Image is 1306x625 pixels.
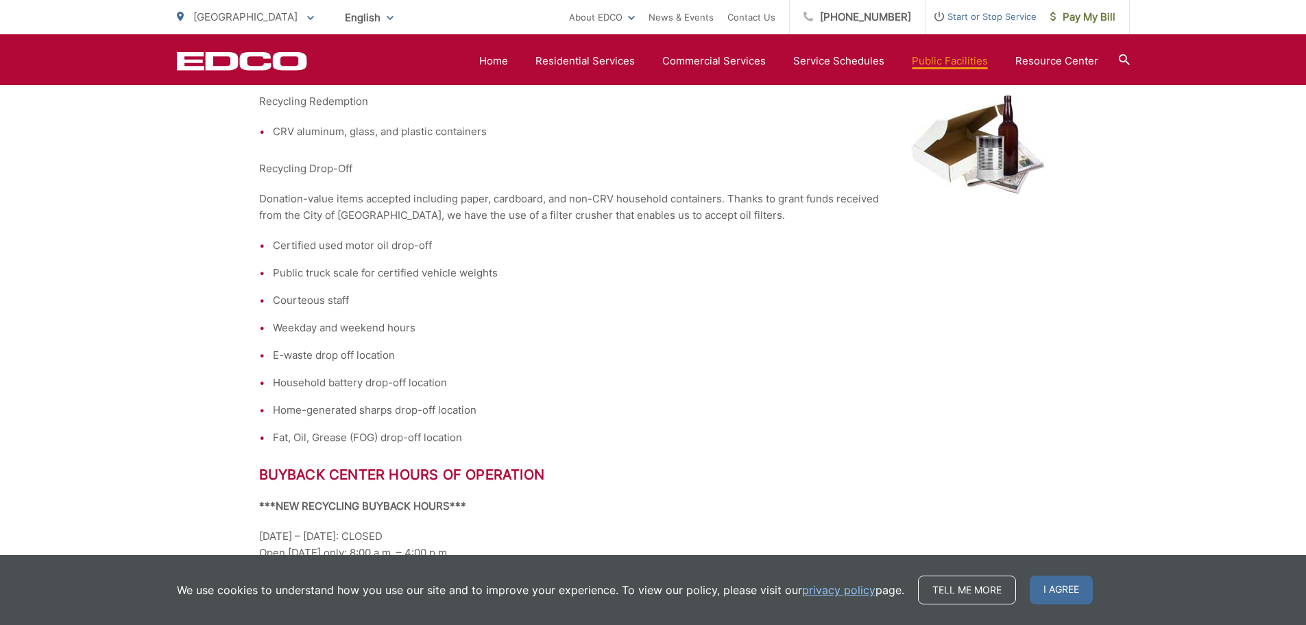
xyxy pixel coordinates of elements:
[569,9,635,25] a: About EDCO
[273,265,1048,281] li: Public truck scale for certified vehicle weights
[802,582,875,598] a: privacy policy
[273,237,1048,254] li: Certified used motor oil drop-off
[273,320,1048,336] li: Weekday and weekend hours
[912,53,988,69] a: Public Facilities
[193,10,298,23] span: [GEOGRAPHIC_DATA]
[177,51,307,71] a: EDCD logo. Return to the homepage.
[273,402,1048,418] li: Home-generated sharps drop-off location
[479,53,508,69] a: Home
[910,93,1048,196] img: Recycling
[259,161,1048,177] p: Recycling Drop-Off
[259,93,1048,110] p: Recycling Redemption
[273,292,1048,309] li: Courteous staff
[1050,9,1115,25] span: Pay My Bill
[259,528,1048,561] p: [DATE] – [DATE]: CLOSED Open [DATE] only: 8:00 a.m. – 4:00 p.m.
[273,375,1048,391] li: Household battery drop-off location
[727,9,775,25] a: Contact Us
[793,53,884,69] a: Service Schedules
[273,347,1048,364] li: E-waste drop off location
[535,53,635,69] a: Residential Services
[259,499,466,512] strong: ***NEW RECYCLING BUYBACK HOURS***
[662,53,766,69] a: Commercial Services
[918,576,1016,604] a: Tell me more
[1030,576,1093,604] span: I agree
[1015,53,1098,69] a: Resource Center
[259,467,1048,483] h2: Buyback Center Hours of Operation
[335,5,404,30] span: English
[177,582,904,598] p: We use cookies to understand how you use our site and to improve your experience. To view our pol...
[649,9,714,25] a: News & Events
[273,429,1048,446] li: Fat, Oil, Grease (FOG) drop-off location
[259,191,1048,224] p: Donation-value items accepted including paper, cardboard, and non-CRV household containers. Thank...
[273,123,1048,140] li: CRV aluminum, glass, and plastic containers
